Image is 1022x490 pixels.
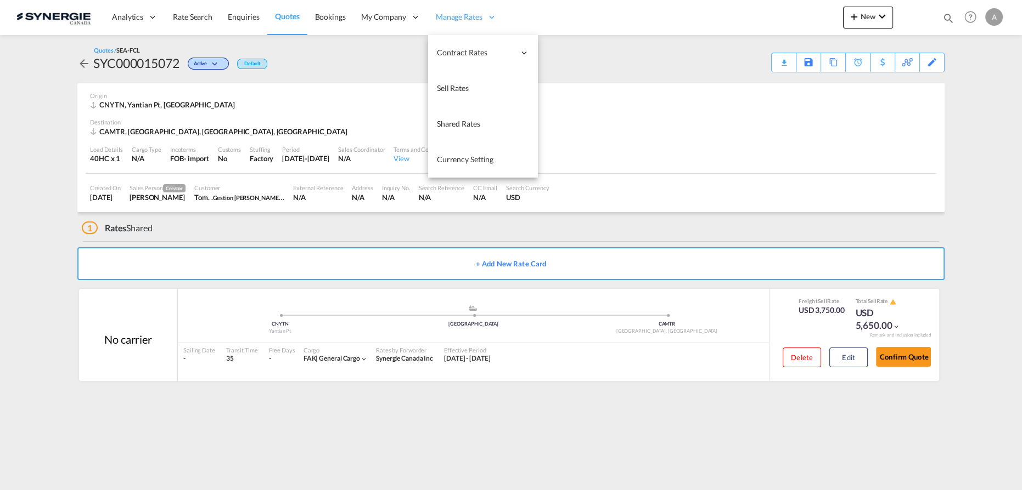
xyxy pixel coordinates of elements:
img: 1f56c880d42311ef80fc7dca854c8e59.png [16,5,91,30]
md-icon: icon-alert [890,299,896,305]
span: Quotes [275,12,299,21]
span: Currency Setting [437,155,493,164]
div: 40HC x 1 [90,153,123,163]
div: CNYTN, Yantian Pt, Asia Pacific [90,100,237,110]
div: N/A [293,192,343,202]
div: Free Days [269,346,295,354]
div: No [218,153,241,163]
span: | [316,354,318,362]
div: Remark and Inclusion included [861,332,939,338]
a: Shared Rates [428,106,538,142]
div: Search Reference [419,184,464,192]
md-icon: icon-magnify [942,12,954,24]
span: Sell Rates [437,83,469,93]
div: Change Status Here [188,58,229,70]
div: 35 [226,354,258,363]
div: icon-magnify [942,12,954,29]
span: SEA-FCL [116,47,139,54]
button: Confirm Quote [876,347,931,367]
div: Quotes /SEA-FCL [94,46,140,54]
span: Synergie Canada Inc [376,354,433,362]
div: Tom. . [194,192,284,202]
div: Origin [90,92,932,100]
div: Total Rate [855,297,910,306]
div: Rates by Forwarder [376,346,433,354]
div: Quote PDF is not available at this time [777,53,790,63]
md-icon: icon-chevron-down [875,10,889,23]
div: SYC000015072 [93,54,179,72]
div: Shared [82,222,153,234]
div: 25 Sep 2025 - 14 Oct 2025 [444,354,491,363]
span: Sell [818,298,827,304]
span: Contract Rates [437,47,515,58]
div: USD 3,750.00 [799,305,845,316]
div: Search Currency [506,184,549,192]
div: View [394,153,447,163]
div: [GEOGRAPHIC_DATA], [GEOGRAPHIC_DATA] [570,328,763,335]
span: Shared Rates [437,119,480,128]
md-icon: assets/icons/custom/ship-fill.svg [467,305,480,311]
div: Help [961,8,985,27]
div: 25 Sep 2025 [90,192,121,202]
md-icon: icon-download [777,55,790,63]
div: Effective Period [444,346,491,354]
div: FOB [170,153,184,163]
div: Load Details [90,145,123,153]
div: A [985,8,1003,26]
div: general cargo [304,354,360,363]
div: Cargo Type [132,145,161,153]
div: N/A [419,192,464,202]
a: Sell Rates [428,71,538,106]
md-icon: icon-chevron-down [892,323,900,331]
md-icon: icon-chevron-down [360,355,368,363]
div: Customs [218,145,241,153]
span: New [847,12,889,21]
div: Default [237,59,267,69]
span: Active [194,60,210,71]
span: My Company [361,12,406,22]
div: [GEOGRAPHIC_DATA] [377,321,570,328]
div: Customer [194,184,284,192]
button: icon-alert [889,298,896,306]
span: Analytics [112,12,143,22]
div: Destination [90,118,932,126]
div: icon-arrow-left [77,54,93,72]
div: N/A [338,153,385,163]
button: icon-plus 400-fgNewicon-chevron-down [843,7,893,29]
div: No carrier [104,332,152,347]
span: FAK [304,354,319,362]
div: CAMTR, Montreal, QC, Americas [90,127,350,136]
button: + Add New Rate Card [77,247,945,280]
div: - import [184,153,209,163]
div: Adriana Groposila [130,192,186,202]
div: Transit Time [226,346,258,354]
button: Delete [783,347,821,367]
div: Period [282,145,329,153]
div: - [269,354,271,363]
md-icon: icon-chevron-down [210,61,223,67]
span: Creator [163,184,186,192]
div: Inquiry No. [382,184,410,192]
div: USD 5,650.00 [855,306,910,333]
div: N/A [382,192,410,202]
md-icon: icon-arrow-left [77,57,91,70]
div: CNYTN [183,321,377,328]
div: Cargo [304,346,368,354]
div: USD [506,192,549,202]
div: Terms and Condition [394,145,447,153]
div: N/A [473,192,497,202]
span: Rate Search [173,12,212,21]
button: Edit [829,347,868,367]
div: N/A [352,192,373,202]
div: Incoterms [170,145,209,153]
div: Factory Stuffing [250,153,273,163]
span: [DATE] - [DATE] [444,354,491,362]
span: Bookings [315,12,346,21]
div: Sales Person [130,184,186,192]
div: Sailing Date [183,346,215,354]
span: Gestion [PERSON_NAME] [PERSON_NAME] inc [213,193,336,202]
md-icon: icon-plus 400-fg [847,10,861,23]
span: Enquiries [228,12,260,21]
span: Sell [868,298,877,304]
div: Change Status Here [179,54,232,72]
